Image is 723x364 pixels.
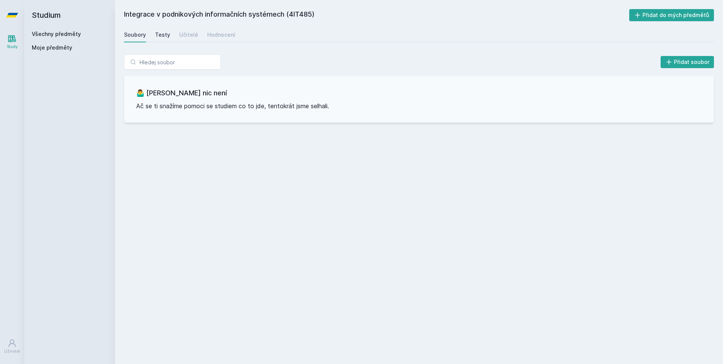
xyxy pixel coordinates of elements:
button: Přidat do mých předmětů [629,9,714,21]
a: Uživatel [2,335,23,358]
a: Hodnocení [207,27,235,42]
h2: Integrace v podnikových informačních systémech (4IT485) [124,9,629,21]
p: Ač se ti snažíme pomoci se studiem co to jde, tentokrát jsme selhali. [136,101,702,110]
a: Study [2,30,23,53]
button: Přidat soubor [661,56,714,68]
a: Učitelé [179,27,198,42]
div: Učitelé [179,31,198,39]
span: Moje předměty [32,44,72,51]
div: Uživatel [4,348,20,354]
a: Všechny předměty [32,31,81,37]
div: Testy [155,31,170,39]
a: Soubory [124,27,146,42]
div: Soubory [124,31,146,39]
div: Study [7,44,18,50]
input: Hledej soubor [124,54,221,70]
a: Testy [155,27,170,42]
h3: 🤷‍♂️ [PERSON_NAME] nic není [136,88,702,98]
div: Hodnocení [207,31,235,39]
